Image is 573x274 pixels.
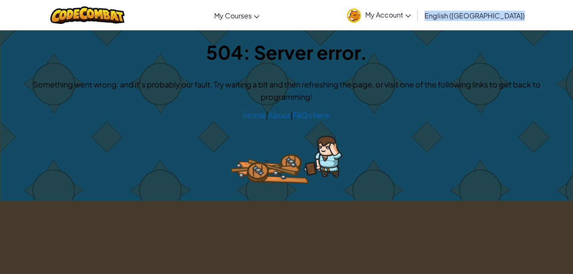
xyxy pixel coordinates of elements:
img: avatar [347,9,361,23]
a: FAQs here [293,110,329,120]
span: 504: [206,40,254,64]
a: Home [244,110,266,120]
img: 404_1.png [231,136,342,184]
img: CodeCombat logo [50,6,125,24]
span: Server error. [254,40,367,64]
span: My Courses [214,11,252,20]
span: | [266,110,268,120]
p: Something went wrong, and it’s probably our fault. Try waiting a bit and then refreshing the page... [9,78,564,103]
a: My Courses [210,4,264,27]
a: About [268,110,291,120]
a: English ([GEOGRAPHIC_DATA]) [420,4,529,27]
span: My Account [365,10,411,19]
span: | [291,110,293,120]
span: English ([GEOGRAPHIC_DATA]) [425,11,525,20]
a: My Account [343,2,415,29]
